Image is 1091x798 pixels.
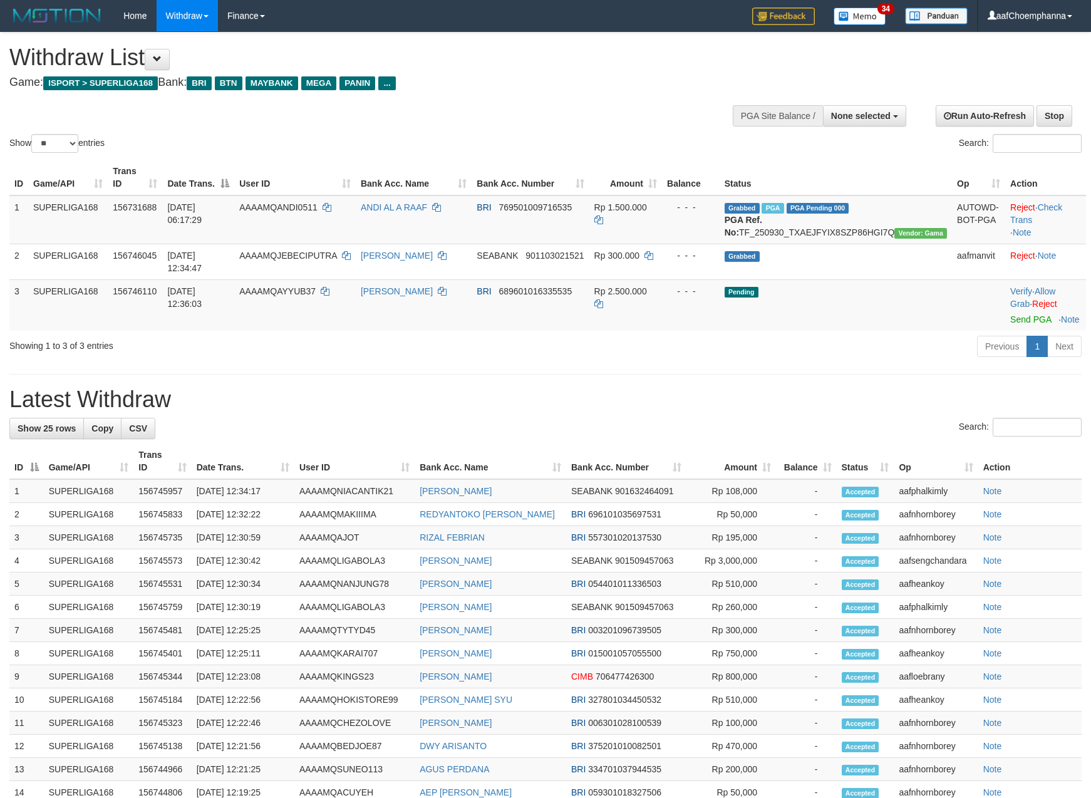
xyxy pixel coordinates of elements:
td: 156745481 [133,619,191,642]
td: aafmanvit [952,244,1005,279]
td: Rp 100,000 [686,712,776,735]
a: [PERSON_NAME] [361,251,433,261]
th: Action [1005,160,1086,195]
td: AAAAMQHOKISTORE99 [294,688,415,712]
span: Copy 901509457063 to clipboard [615,556,673,566]
span: CIMB [571,671,593,681]
th: User ID: activate to sort column ascending [234,160,356,195]
td: 12 [9,735,44,758]
td: aafsengchandara [894,549,978,573]
span: BRI [571,741,586,751]
a: Allow Grab [1010,286,1055,309]
td: AAAAMQLIGABOLA3 [294,549,415,573]
th: Amount: activate to sort column ascending [686,443,776,479]
span: BTN [215,76,242,90]
span: BRI [477,286,491,296]
td: - [776,549,837,573]
td: Rp 510,000 [686,573,776,596]
button: None selected [823,105,906,127]
th: Bank Acc. Name: activate to sort column ascending [356,160,472,195]
td: Rp 260,000 [686,596,776,619]
td: AAAAMQBEDJOE87 [294,735,415,758]
td: - [776,735,837,758]
span: SEABANK [477,251,518,261]
td: 6 [9,596,44,619]
td: · · [1005,195,1086,244]
td: · [1005,244,1086,279]
td: - [776,526,837,549]
span: Marked by aafromsomean [762,203,783,214]
td: - [776,712,837,735]
span: BRI [571,695,586,705]
a: [PERSON_NAME] [420,602,492,612]
td: SUPERLIGA168 [44,688,134,712]
span: Accepted [842,649,879,660]
td: 156745573 [133,549,191,573]
a: Note [983,718,1002,728]
a: Note [983,648,1002,658]
div: - - - [667,285,715,298]
td: aafphalkimly [894,596,978,619]
a: Note [1038,251,1057,261]
td: 8 [9,642,44,665]
span: Accepted [842,579,879,590]
td: SUPERLIGA168 [44,735,134,758]
td: SUPERLIGA168 [44,758,134,781]
td: SUPERLIGA168 [44,596,134,619]
div: PGA Site Balance / [733,105,823,127]
td: aafnhornborey [894,503,978,526]
td: SUPERLIGA168 [44,503,134,526]
span: MAYBANK [246,76,298,90]
span: BRI [571,648,586,658]
td: AUTOWD-BOT-PGA [952,195,1005,244]
a: Note [983,741,1002,751]
td: 156744966 [133,758,191,781]
a: AGUS PERDANA [420,764,489,774]
h1: Withdraw List [9,45,715,70]
h4: Game: Bank: [9,76,715,89]
td: aafheankoy [894,688,978,712]
span: Accepted [842,487,879,497]
th: Balance [662,160,720,195]
td: [DATE] 12:21:56 [192,735,294,758]
td: [DATE] 12:23:08 [192,665,294,688]
th: Status [720,160,952,195]
td: 10 [9,688,44,712]
span: Accepted [842,510,879,521]
a: Note [983,695,1002,705]
td: [DATE] 12:25:25 [192,619,294,642]
span: BRI [477,202,491,212]
span: Rp 1.500.000 [594,202,647,212]
input: Search: [993,418,1082,437]
span: Copy 003201096739505 to clipboard [588,625,661,635]
span: Accepted [842,718,879,729]
td: aafnhornborey [894,735,978,758]
td: aafnhornborey [894,712,978,735]
th: ID: activate to sort column descending [9,443,44,479]
td: TF_250930_TXAEJFYIX8SZP86HGI7Q [720,195,952,244]
td: 156745138 [133,735,191,758]
a: ANDI AL A RAAF [361,202,427,212]
span: Accepted [842,742,879,752]
td: Rp 470,000 [686,735,776,758]
label: Show entries [9,134,105,153]
label: Search: [959,418,1082,437]
a: Note [1061,314,1080,324]
a: Check Trans [1010,202,1062,225]
td: AAAAMQMAKIIIMA [294,503,415,526]
a: Show 25 rows [9,418,84,439]
td: 156745531 [133,573,191,596]
a: [PERSON_NAME] [420,625,492,635]
td: SUPERLIGA168 [28,195,108,244]
td: aafheankoy [894,573,978,596]
a: [PERSON_NAME] [420,648,492,658]
span: Accepted [842,672,879,683]
a: Note [983,671,1002,681]
span: MEGA [301,76,337,90]
th: Bank Acc. Number: activate to sort column ascending [566,443,686,479]
span: Show 25 rows [18,423,76,433]
td: AAAAMQKINGS23 [294,665,415,688]
img: Button%20Memo.svg [834,8,886,25]
span: Copy 696101035697531 to clipboard [588,509,661,519]
span: CSV [129,423,147,433]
